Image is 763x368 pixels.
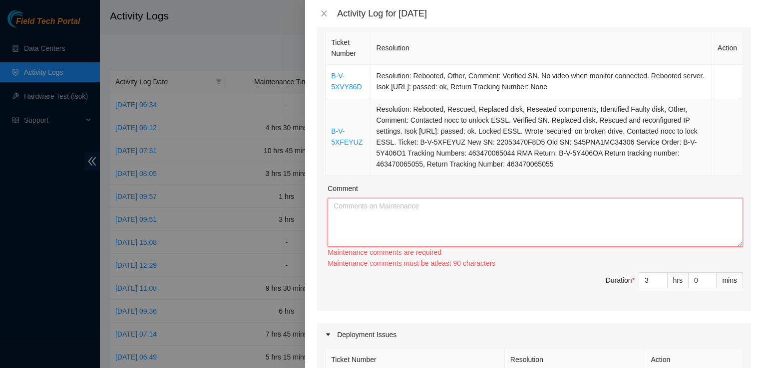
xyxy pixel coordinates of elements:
div: Maintenance comments must be atleast 90 characters [328,258,743,269]
a: B-V-5XVY86D [331,72,362,91]
th: Resolution [371,31,712,65]
div: Maintenance comments are required [328,247,743,258]
button: Close [317,9,331,18]
th: Ticket Number [326,31,371,65]
th: Action [712,31,743,65]
div: Duration [606,275,635,286]
span: close [320,9,328,17]
div: mins [717,272,743,288]
span: caret-right [325,332,331,338]
a: B-V-5XFEYUZ [331,127,363,146]
div: Deployment Issues [317,323,751,346]
td: Resolution: Rebooted, Rescued, Replaced disk, Reseated components, Identified Faulty disk, Other,... [371,98,712,176]
textarea: Comment [328,198,743,247]
div: Activity Log for [DATE] [337,8,751,19]
div: hrs [668,272,689,288]
label: Comment [328,183,358,194]
td: Resolution: Rebooted, Other, Comment: Verified SN. No video when monitor connected. Rebooted serv... [371,65,712,98]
